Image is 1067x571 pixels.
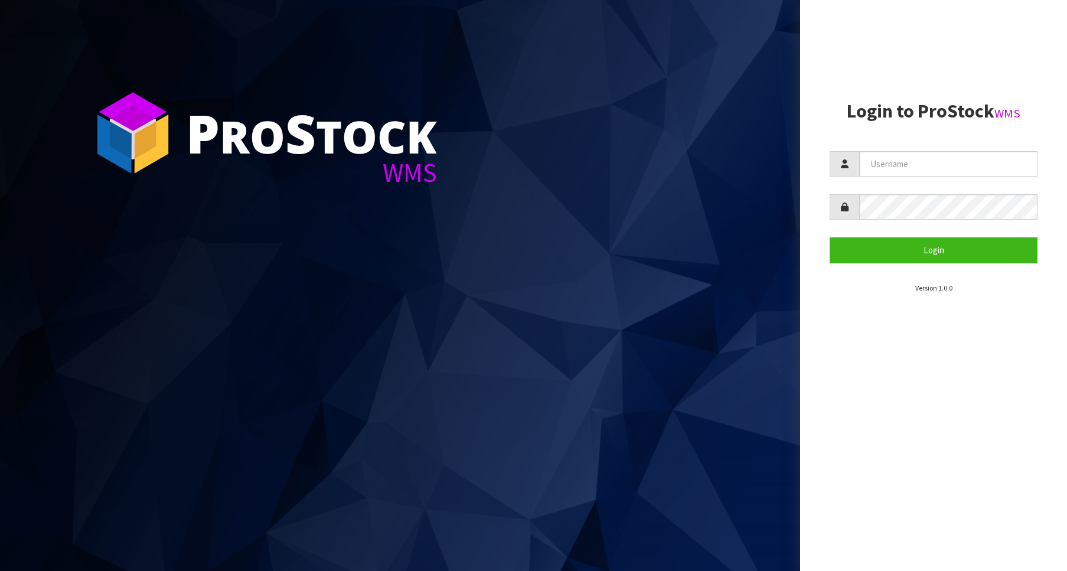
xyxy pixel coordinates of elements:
div: WMS [186,159,437,186]
button: Login [830,237,1037,263]
div: ro tock [186,106,437,159]
h2: Login to ProStock [830,101,1037,122]
small: WMS [994,106,1020,121]
input: Username [859,151,1037,177]
span: P [186,97,220,169]
img: ProStock Cube [89,89,177,177]
small: Version 1.0.0 [915,283,952,292]
span: S [285,97,316,169]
